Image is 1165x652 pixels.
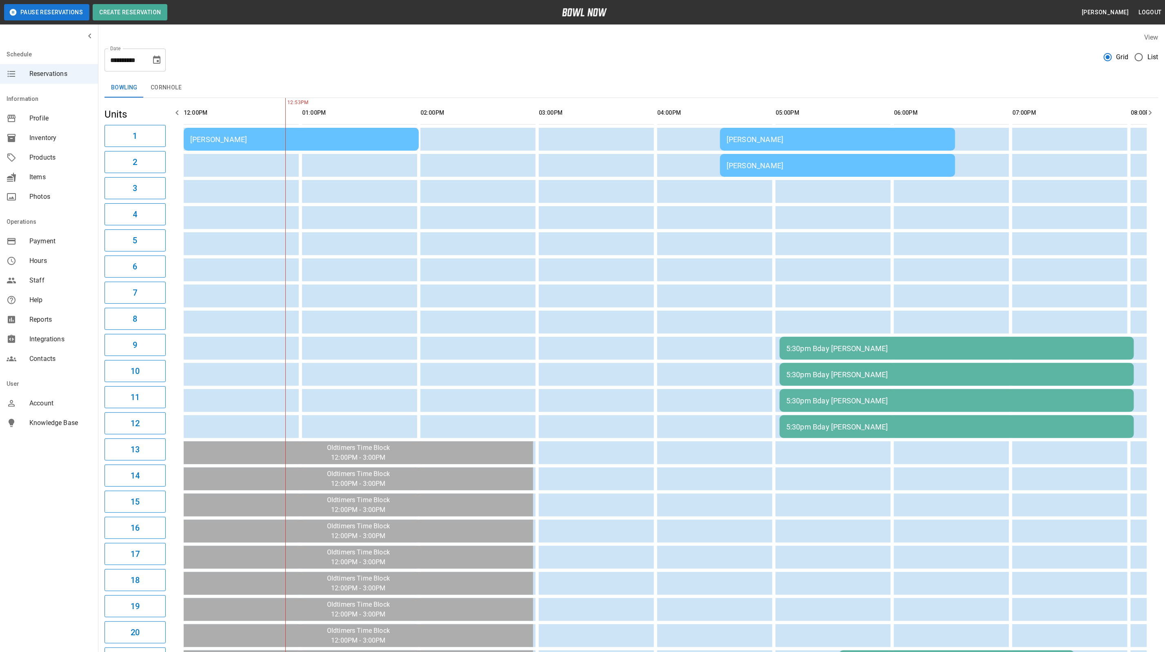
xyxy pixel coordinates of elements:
h6: 1 [133,129,137,142]
h6: 16 [131,521,140,534]
h6: 8 [133,312,137,325]
span: 12:53PM [285,99,287,107]
h6: 3 [133,182,137,195]
button: 10 [104,360,166,382]
h6: 2 [133,156,137,169]
h6: 4 [133,208,137,221]
button: 20 [104,621,166,643]
span: Help [29,295,91,305]
span: Reservations [29,69,91,79]
span: Payment [29,236,91,246]
h6: 9 [133,338,137,352]
button: 9 [104,334,166,356]
button: Logout [1136,5,1165,20]
h6: 7 [133,286,137,299]
img: logo [562,8,607,16]
div: 5:30pm Bday [PERSON_NAME] [786,423,1127,431]
button: 15 [104,491,166,513]
div: [PERSON_NAME] [727,135,949,144]
th: 12:00PM [184,101,299,125]
button: 4 [104,203,166,225]
button: [PERSON_NAME] [1078,5,1132,20]
button: 18 [104,569,166,591]
h6: 10 [131,365,140,378]
span: Photos [29,192,91,202]
button: 11 [104,386,166,408]
label: View [1144,33,1158,41]
button: Cornhole [144,78,188,98]
h6: 15 [131,495,140,508]
button: 8 [104,308,166,330]
button: 2 [104,151,166,173]
span: Account [29,398,91,408]
button: 7 [104,282,166,304]
button: 5 [104,229,166,251]
button: 14 [104,465,166,487]
h6: 13 [131,443,140,456]
button: Create Reservation [93,4,167,20]
span: Reports [29,315,91,325]
span: Staff [29,276,91,285]
span: Grid [1116,52,1129,62]
div: [PERSON_NAME] [190,135,412,144]
span: Profile [29,113,91,123]
h6: 12 [131,417,140,430]
th: 03:00PM [539,101,654,125]
button: 13 [104,438,166,461]
button: 6 [104,256,166,278]
button: 17 [104,543,166,565]
button: 19 [104,595,166,617]
h6: 14 [131,469,140,482]
span: Hours [29,256,91,266]
span: List [1147,52,1158,62]
h5: Units [104,108,166,121]
span: Knowledge Base [29,418,91,428]
div: 5:30pm Bday [PERSON_NAME] [786,396,1127,405]
button: 16 [104,517,166,539]
button: 1 [104,125,166,147]
h6: 11 [131,391,140,404]
span: Integrations [29,334,91,344]
h6: 19 [131,600,140,613]
h6: 6 [133,260,137,273]
div: [PERSON_NAME] [727,161,949,170]
h6: 5 [133,234,137,247]
span: Items [29,172,91,182]
button: Bowling [104,78,144,98]
button: 12 [104,412,166,434]
button: Pause Reservations [4,4,89,20]
div: 5:30pm Bday [PERSON_NAME] [786,370,1127,379]
span: Inventory [29,133,91,143]
span: Products [29,153,91,162]
button: 3 [104,177,166,199]
th: 02:00PM [420,101,536,125]
h6: 18 [131,574,140,587]
h6: 17 [131,547,140,561]
button: Choose date, selected date is Sep 19, 2025 [149,52,165,68]
div: 5:30pm Bday [PERSON_NAME] [786,344,1127,353]
div: inventory tabs [104,78,1158,98]
span: Contacts [29,354,91,364]
th: 01:00PM [302,101,417,125]
h6: 20 [131,626,140,639]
